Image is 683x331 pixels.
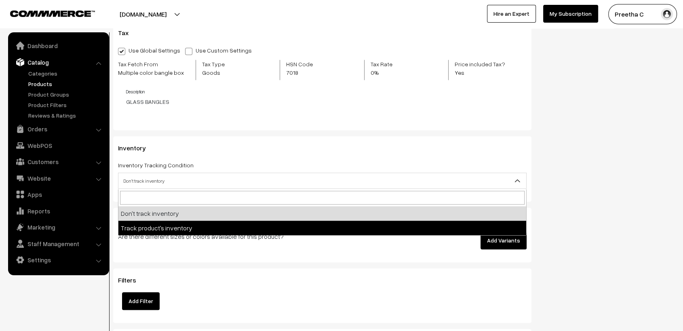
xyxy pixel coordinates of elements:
[122,292,160,310] button: Add Filter
[455,68,515,77] span: Yes
[26,90,106,99] a: Product Groups
[10,38,106,53] a: Dashboard
[26,111,106,120] a: Reviews & Ratings
[661,8,673,20] img: user
[10,55,106,70] a: Catalog
[126,97,527,106] p: GLASS BANGLES
[10,122,106,136] a: Orders
[10,236,106,251] a: Staff Management
[10,171,106,186] a: Website
[608,4,677,24] button: Preetha C
[371,60,401,77] label: Tax Rate
[118,232,386,241] p: Are there different sizes or colors available for this product?
[118,174,526,188] span: Don't track inventory
[371,68,401,77] span: 0%
[286,60,325,77] label: HSN Code
[202,68,243,77] span: Goods
[126,89,527,94] h4: Description
[286,68,325,77] span: 7018
[10,154,106,169] a: Customers
[118,46,180,55] label: Use Global Settings
[543,5,598,23] a: My Subscription
[118,276,146,284] span: Filters
[202,60,243,77] label: Tax Type
[455,60,515,77] label: Price included Tax?
[118,68,190,77] span: Multiple color bangle box
[10,220,106,234] a: Marketing
[118,206,526,221] li: Don't track inventory
[10,253,106,267] a: Settings
[481,232,527,249] button: Add Variants
[118,60,190,77] label: Tax Fetch From
[10,204,106,218] a: Reports
[118,29,138,37] span: Tax
[118,173,527,189] span: Don't track inventory
[91,4,195,24] button: [DOMAIN_NAME]
[26,101,106,109] a: Product Filters
[118,161,194,169] label: Inventory Tracking Condition
[118,144,156,152] span: Inventory
[26,80,106,88] a: Products
[10,138,106,153] a: WebPOS
[10,187,106,202] a: Apps
[26,69,106,78] a: Categories
[118,221,526,235] li: Track product's inventory
[185,46,256,55] label: Use Custom Settings
[10,11,95,17] img: COMMMERCE
[10,8,81,18] a: COMMMERCE
[487,5,536,23] a: Hire an Expert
